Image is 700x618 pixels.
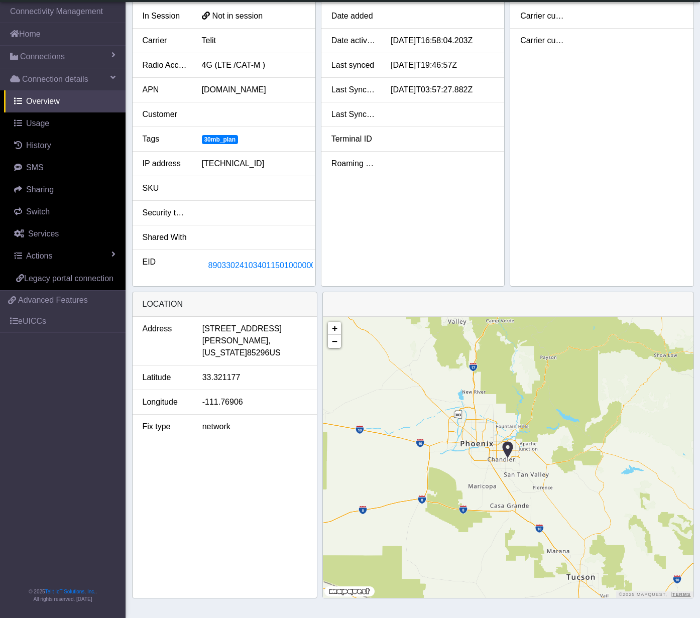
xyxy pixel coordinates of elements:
[26,252,52,260] span: Actions
[194,158,313,170] div: [TECHNICAL_ID]
[135,182,194,194] div: SKU
[513,35,572,47] div: Carrier custom 4
[202,335,271,347] span: [PERSON_NAME],
[26,185,54,194] span: Sharing
[135,59,194,71] div: Radio Access Tech
[135,108,194,120] div: Customer
[324,35,383,47] div: Date activated
[133,292,317,317] div: LOCATION
[135,133,194,145] div: Tags
[135,421,195,433] div: Fix type
[135,396,195,408] div: Longitude
[135,372,195,384] div: Latitude
[194,59,313,71] div: 4G (LTE /CAT-M )
[4,157,126,179] a: SMS
[28,229,59,238] span: Services
[328,335,341,348] a: Zoom out
[4,223,126,245] a: Services
[4,201,126,223] a: Switch
[24,274,113,283] span: Legacy portal connection
[208,261,352,270] span: 89033024103401150100000012834243
[4,135,126,157] a: History
[324,10,383,22] div: Date added
[26,97,60,105] span: Overview
[324,59,383,71] div: Last synced
[26,207,50,216] span: Switch
[135,323,195,359] div: Address
[269,347,280,359] span: US
[26,163,44,172] span: SMS
[4,245,126,267] a: Actions
[202,323,282,335] span: [STREET_ADDRESS]
[672,592,691,597] a: Terms
[383,84,502,96] div: [DATE]T03:57:27.882Z
[513,10,572,22] div: Carrier custom 3
[195,396,314,408] div: -111.76906
[194,35,313,47] div: Telit
[328,322,341,335] a: Zoom in
[202,256,358,275] button: 89033024103401150100000012834243
[26,141,51,150] span: History
[135,10,194,22] div: In Session
[4,90,126,112] a: Overview
[26,119,49,128] span: Usage
[616,591,693,598] div: ©2025 MapQuest, |
[194,84,313,96] div: [DOMAIN_NAME]
[324,133,383,145] div: Terminal ID
[247,347,270,359] span: 85296
[195,372,314,384] div: 33.321177
[135,158,194,170] div: IP address
[22,73,88,85] span: Connection details
[4,179,126,201] a: Sharing
[18,294,88,306] span: Advanced Features
[135,256,194,275] div: EID
[202,347,247,359] span: [US_STATE]
[135,84,194,96] div: APN
[195,421,314,433] div: network
[45,589,95,594] a: Telit IoT Solutions, Inc.
[324,158,383,170] div: Roaming Profile
[383,35,502,47] div: [DATE]T16:58:04.203Z
[324,108,383,120] div: Last Sync SMS Usage
[135,207,194,219] div: Security tags
[383,59,502,71] div: [DATE]T19:46:57Z
[135,35,194,47] div: Carrier
[4,112,126,135] a: Usage
[324,84,383,96] div: Last Sync Data Usage
[212,12,263,20] span: Not in session
[202,135,238,144] span: 30mb_plan
[135,231,194,243] div: Shared With
[20,51,65,63] span: Connections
